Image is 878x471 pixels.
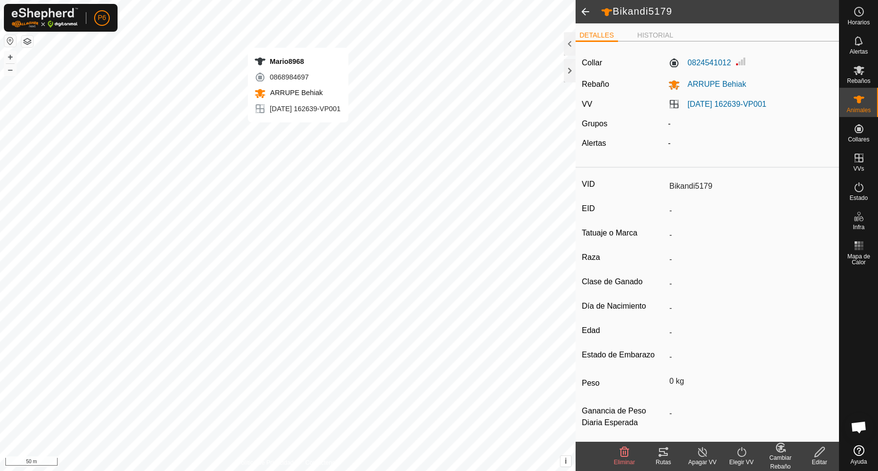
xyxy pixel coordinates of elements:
[582,324,665,337] label: Edad
[582,119,607,128] label: Grupos
[254,71,340,83] div: 0868984697
[582,251,665,264] label: Raza
[842,254,876,265] span: Mapa de Calor
[582,227,665,239] label: Tatuaje o Marca
[688,100,767,108] a: [DATE] 162639-VP001
[850,49,868,55] span: Alertas
[254,56,340,67] div: Mario8968
[582,139,606,147] label: Alertas
[844,412,874,442] div: Chat abierto
[582,275,665,288] label: Clase de Ganado
[644,458,683,467] div: Rutas
[98,13,106,23] span: P6
[614,459,635,466] span: Eliminar
[853,166,864,172] span: VVs
[847,78,870,84] span: Rebaños
[722,458,761,467] div: Elegir VV
[576,30,618,42] li: DETALLES
[254,103,340,115] div: [DATE] 162639-VP001
[761,453,800,471] div: Cambiar Rebaño
[582,373,665,393] label: Peso
[4,35,16,47] button: Restablecer Mapa
[839,441,878,469] a: Ayuda
[12,8,78,28] img: Logo Gallagher
[848,20,870,25] span: Horarios
[582,178,665,191] label: VID
[582,300,665,313] label: Día de Nacimiento
[560,456,571,467] button: i
[847,107,871,113] span: Animales
[850,195,868,201] span: Estado
[582,405,665,429] label: Ganancia de Peso Diaria Esperada
[582,202,665,215] label: EID
[848,137,869,142] span: Collares
[683,458,722,467] div: Apagar VV
[853,224,864,230] span: Infra
[800,458,839,467] div: Editar
[582,349,665,361] label: Estado de Embarazo
[582,100,592,108] label: VV
[582,80,609,88] label: Rebaño
[268,89,323,97] span: ARRUPE Behiak
[238,458,294,467] a: Política de Privacidad
[21,36,33,47] button: Capas del Mapa
[582,57,602,69] label: Collar
[735,56,747,67] img: Intensidad de Señal
[851,459,867,465] span: Ayuda
[680,80,746,88] span: ARRUPE Behiak
[305,458,338,467] a: Contáctenos
[565,457,567,465] span: i
[634,30,678,40] li: HISTORIAL
[4,64,16,76] button: –
[668,57,731,69] label: 0824541012
[601,5,839,18] h2: Bikandi5179
[4,51,16,63] button: +
[664,118,837,130] div: -
[664,137,837,149] div: -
